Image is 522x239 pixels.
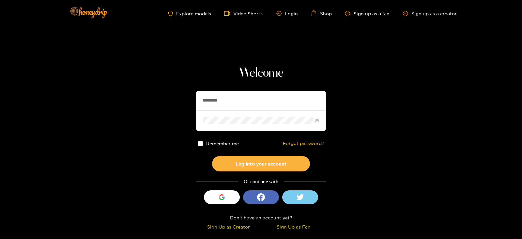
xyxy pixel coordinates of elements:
[311,10,332,16] a: Shop
[196,214,326,221] div: Don't have an account yet?
[403,11,457,16] a: Sign up as a creator
[168,11,211,16] a: Explore models
[276,11,298,16] a: Login
[224,10,263,16] a: Video Shorts
[315,119,319,123] span: eye-invisible
[224,10,233,16] span: video-camera
[212,156,310,171] button: Log into your account
[283,141,324,146] a: Forgot password?
[345,11,390,16] a: Sign up as a fan
[196,178,326,185] div: Or continue with
[207,141,239,146] span: Remember me
[198,223,259,231] div: Sign Up as Creator
[196,65,326,81] h1: Welcome
[263,223,324,231] div: Sign Up as Fan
